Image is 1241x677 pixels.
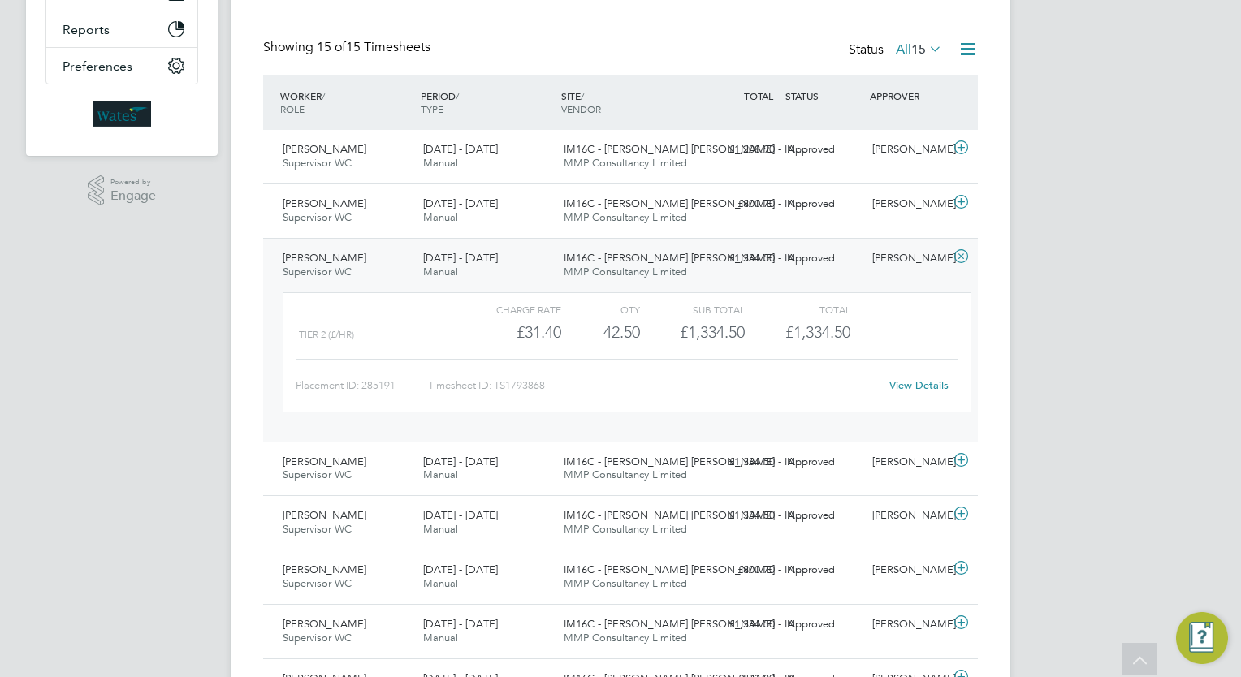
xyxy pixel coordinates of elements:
[423,631,458,645] span: Manual
[421,102,443,115] span: TYPE
[283,196,366,210] span: [PERSON_NAME]
[283,210,352,224] span: Supervisor WC
[276,81,417,123] div: WORKER
[697,191,781,218] div: £800.70
[45,101,198,127] a: Go to home page
[697,245,781,272] div: £1,334.50
[785,322,850,342] span: £1,334.50
[423,508,498,522] span: [DATE] - [DATE]
[423,468,458,481] span: Manual
[697,557,781,584] div: £800.70
[110,189,156,203] span: Engage
[866,81,950,110] div: APPROVER
[564,251,806,265] span: IM16C - [PERSON_NAME] [PERSON_NAME] - IN…
[423,265,458,278] span: Manual
[93,101,151,127] img: wates-logo-retina.png
[564,265,687,278] span: MMP Consultancy Limited
[423,210,458,224] span: Manual
[283,468,352,481] span: Supervisor WC
[866,449,950,476] div: [PERSON_NAME]
[697,502,781,529] div: £1,334.50
[640,319,745,346] div: £1,334.50
[296,373,428,399] div: Placement ID: 285191
[564,455,806,468] span: IM16C - [PERSON_NAME] [PERSON_NAME] - IN…
[911,41,926,58] span: 15
[561,300,640,319] div: QTY
[423,142,498,156] span: [DATE] - [DATE]
[110,175,156,189] span: Powered by
[866,136,950,163] div: [PERSON_NAME]
[283,522,352,536] span: Supervisor WC
[781,611,866,638] div: Approved
[46,48,197,84] button: Preferences
[423,196,498,210] span: [DATE] - [DATE]
[564,522,687,536] span: MMP Consultancy Limited
[322,89,325,102] span: /
[283,563,366,576] span: [PERSON_NAME]
[283,455,366,468] span: [PERSON_NAME]
[63,22,110,37] span: Reports
[781,136,866,163] div: Approved
[456,319,561,346] div: £31.40
[423,576,458,590] span: Manual
[564,468,687,481] span: MMP Consultancy Limited
[564,156,687,170] span: MMP Consultancy Limited
[561,319,640,346] div: 42.50
[781,449,866,476] div: Approved
[564,210,687,224] span: MMP Consultancy Limited
[697,449,781,476] div: £1,334.50
[299,329,354,340] span: Tier 2 (£/HR)
[744,89,773,102] span: TOTAL
[283,142,366,156] span: [PERSON_NAME]
[423,251,498,265] span: [DATE] - [DATE]
[866,557,950,584] div: [PERSON_NAME]
[283,251,366,265] span: [PERSON_NAME]
[317,39,346,55] span: 15 of
[1176,612,1228,664] button: Engage Resource Center
[564,508,806,522] span: IM16C - [PERSON_NAME] [PERSON_NAME] - IN…
[697,611,781,638] div: £1,334.50
[283,631,352,645] span: Supervisor WC
[423,617,498,631] span: [DATE] - [DATE]
[745,300,850,319] div: Total
[564,617,806,631] span: IM16C - [PERSON_NAME] [PERSON_NAME] - IN…
[456,300,561,319] div: Charge rate
[263,39,434,56] div: Showing
[423,156,458,170] span: Manual
[283,156,352,170] span: Supervisor WC
[46,11,197,47] button: Reports
[63,58,132,74] span: Preferences
[781,245,866,272] div: Approved
[280,102,305,115] span: ROLE
[557,81,698,123] div: SITE
[781,557,866,584] div: Approved
[423,455,498,468] span: [DATE] - [DATE]
[564,563,806,576] span: IM16C - [PERSON_NAME] [PERSON_NAME] - IN…
[283,617,366,631] span: [PERSON_NAME]
[781,502,866,529] div: Approved
[564,576,687,590] span: MMP Consultancy Limited
[889,378,949,392] a: View Details
[866,191,950,218] div: [PERSON_NAME]
[417,81,557,123] div: PERIOD
[866,502,950,529] div: [PERSON_NAME]
[849,39,945,62] div: Status
[564,142,806,156] span: IM16C - [PERSON_NAME] [PERSON_NAME] - IN…
[866,245,950,272] div: [PERSON_NAME]
[88,175,157,206] a: Powered byEngage
[283,576,352,590] span: Supervisor WC
[866,611,950,638] div: [PERSON_NAME]
[697,136,781,163] div: £1,208.90
[781,81,866,110] div: STATUS
[640,300,745,319] div: Sub Total
[283,508,366,522] span: [PERSON_NAME]
[317,39,430,55] span: 15 Timesheets
[781,191,866,218] div: Approved
[423,522,458,536] span: Manual
[896,41,942,58] label: All
[564,631,687,645] span: MMP Consultancy Limited
[428,373,879,399] div: Timesheet ID: TS1793868
[561,102,601,115] span: VENDOR
[283,265,352,278] span: Supervisor WC
[564,196,806,210] span: IM16C - [PERSON_NAME] [PERSON_NAME] - IN…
